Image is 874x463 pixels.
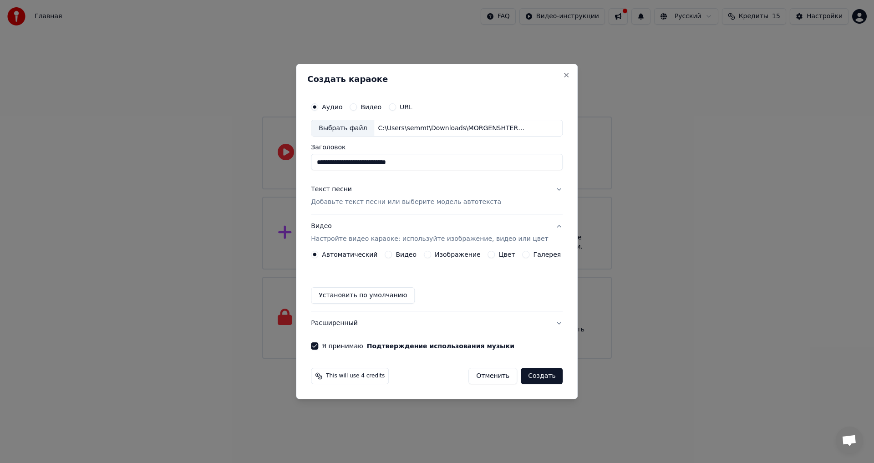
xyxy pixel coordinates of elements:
div: Видео [311,222,548,244]
button: Текст песниДобавьте текст песни или выберите модель автотекста [311,178,563,214]
h2: Создать караоке [307,75,566,83]
div: Текст песни [311,185,352,194]
label: Видео [361,104,381,110]
label: Галерея [534,251,561,258]
label: Аудио [322,104,342,110]
label: Изображение [435,251,481,258]
p: Добавьте текст песни или выберите модель автотекста [311,198,501,207]
button: Установить по умолчанию [311,287,415,304]
label: Цвет [499,251,515,258]
button: ВидеоНастройте видео караоке: используйте изображение, видео или цвет [311,215,563,251]
p: Настройте видео караоке: используйте изображение, видео или цвет [311,234,548,244]
span: This will use 4 credits [326,372,385,380]
button: Я принимаю [367,343,514,349]
button: Создать [521,368,563,384]
label: Заголовок [311,144,563,151]
div: ВидеоНастройте видео караоке: используйте изображение, видео или цвет [311,251,563,311]
label: Видео [396,251,417,258]
label: URL [400,104,412,110]
label: Автоматический [322,251,377,258]
button: Отменить [468,368,517,384]
div: Выбрать файл [311,120,374,137]
label: Я принимаю [322,343,514,349]
button: Расширенный [311,311,563,335]
div: C:\Users\semmt\Downloads\MORGENSHTERN_-_DINERO_72984967.mp3 [374,124,529,133]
